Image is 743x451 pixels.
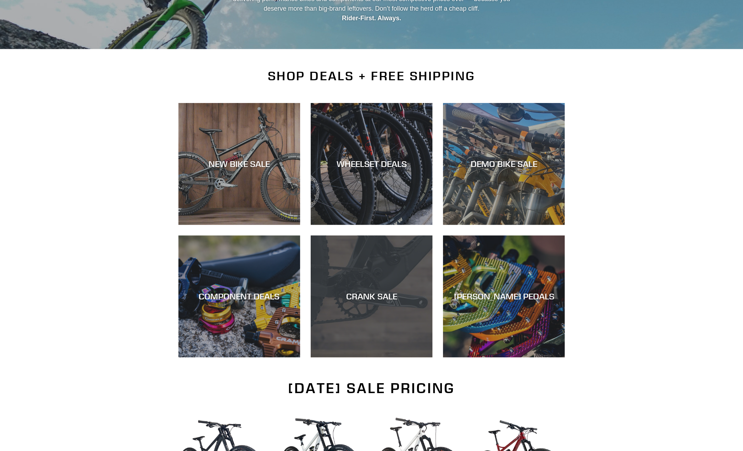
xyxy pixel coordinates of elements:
[178,69,565,83] h2: SHOP DEALS + FREE SHIPPING
[311,159,432,169] div: WHEELSET DEALS
[178,380,565,397] h2: [DATE] SALE PRICING
[178,235,300,357] a: COMPONENT DEALS
[178,159,300,169] div: NEW BIKE SALE
[311,235,432,357] a: CRANK SALE
[342,15,401,22] strong: Rider-First. Always.
[178,103,300,225] a: NEW BIKE SALE
[443,235,565,357] a: [PERSON_NAME] PEDALS
[443,291,565,301] div: [PERSON_NAME] PEDALS
[443,159,565,169] div: DEMO BIKE SALE
[311,291,432,301] div: CRANK SALE
[443,103,565,225] a: DEMO BIKE SALE
[311,103,432,225] a: WHEELSET DEALS
[178,291,300,301] div: COMPONENT DEALS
